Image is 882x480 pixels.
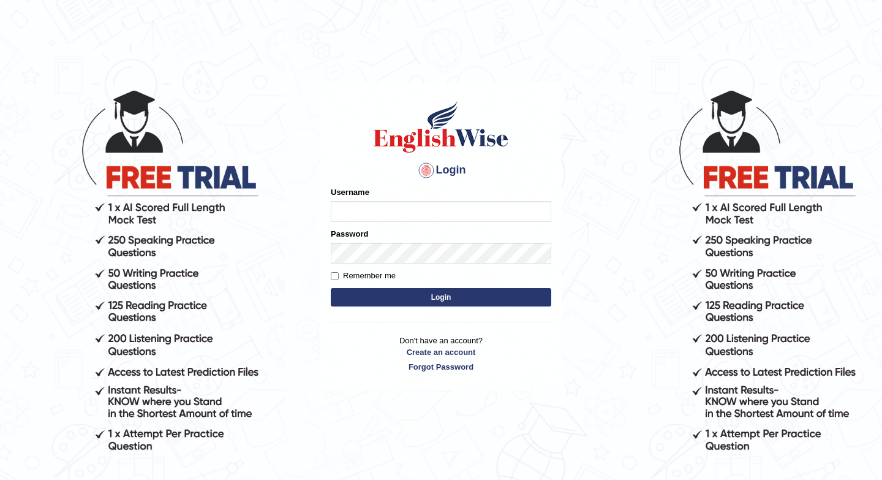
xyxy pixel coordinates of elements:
img: Logo of English Wise sign in for intelligent practice with AI [371,99,511,154]
a: Create an account [331,346,551,358]
label: Remember me [331,270,396,282]
a: Forgot Password [331,361,551,373]
h4: Login [331,161,551,180]
button: Login [331,288,551,307]
label: Username [331,186,369,198]
input: Remember me [331,272,339,280]
p: Don't have an account? [331,335,551,373]
label: Password [331,228,368,240]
